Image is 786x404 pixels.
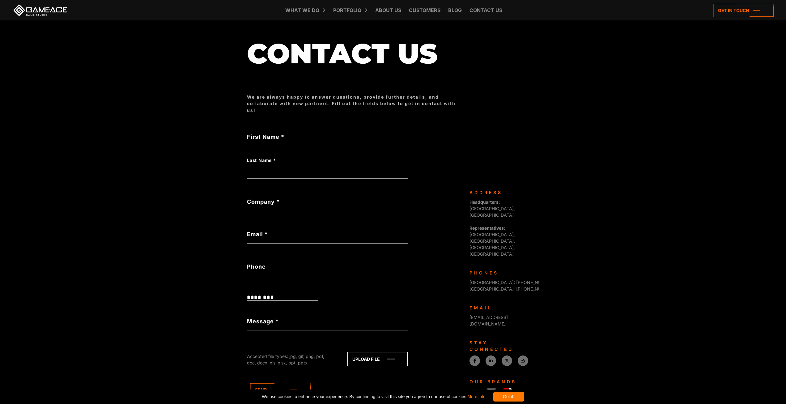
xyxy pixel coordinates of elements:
[247,262,408,271] label: Phone
[713,4,774,17] a: Get in touch
[469,339,534,352] div: Stay connected
[469,199,500,205] strong: Headquarters:
[247,133,408,141] label: First Name *
[262,392,485,402] span: We use cookies to enhance your experience. By continuing to visit this site you agree to our use ...
[247,230,408,238] label: Email *
[469,304,534,311] div: Email
[469,378,534,385] div: Our Brands
[467,394,485,399] a: More info
[469,389,496,396] img: Program-Ace
[347,352,408,366] a: Upload file
[247,94,463,113] div: We are always happy to answer questions, provide further details, and collaborate with new partne...
[469,225,515,257] span: [GEOGRAPHIC_DATA], [GEOGRAPHIC_DATA], [GEOGRAPHIC_DATA], [GEOGRAPHIC_DATA]
[247,198,408,206] label: Company *
[493,392,524,402] div: Got it!
[469,315,508,326] a: [EMAIL_ADDRESS][DOMAIN_NAME]
[469,225,505,231] strong: Representatives:
[469,280,555,285] span: [GEOGRAPHIC_DATA]: [PHONE_NUMBER]
[469,286,555,291] span: [GEOGRAPHIC_DATA]: [PHONE_NUMBER]
[469,199,515,218] span: [GEOGRAPHIC_DATA], [GEOGRAPHIC_DATA]
[247,353,334,366] div: Accepted file types: jpg, gif, png, pdf, doc, docx, xls, xlsx, ppt, pptx
[247,157,376,164] label: Last Name *
[247,39,463,69] h1: Contact us
[469,189,534,196] div: Address
[502,388,528,397] img: 3D-Ace
[250,383,311,396] a: Send
[247,317,279,325] label: Message *
[469,270,534,276] div: Phones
